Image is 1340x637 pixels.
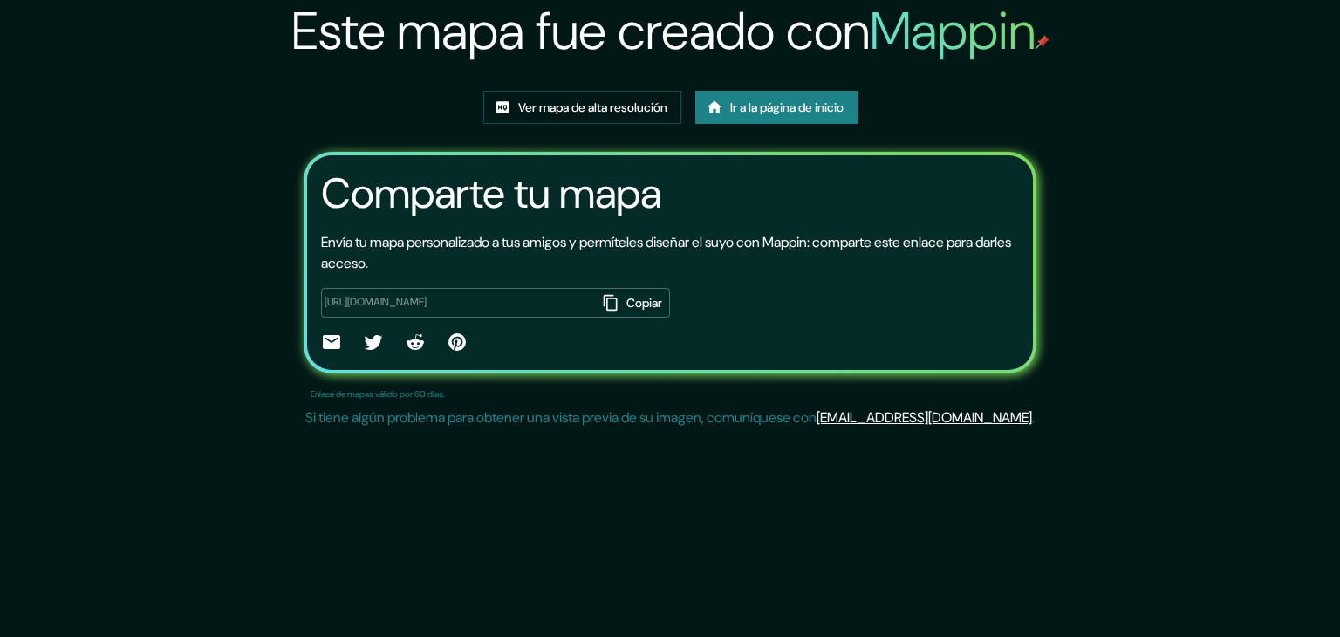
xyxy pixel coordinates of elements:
img: pin de mapeo [1036,35,1049,49]
font: Copiar [626,295,662,311]
font: . [1032,408,1035,427]
a: Ir a la página de inicio [695,91,858,124]
font: Ir a la página de inicio [730,99,844,115]
iframe: Help widget launcher [1185,569,1321,618]
font: Si tiene algún problema para obtener una vista previa de su imagen, comuníquese con [305,408,817,427]
font: Enlace de mapas válido por 60 días. [311,388,445,400]
font: Ver mapa de alta resolución [518,99,667,115]
button: Copiar [598,288,670,318]
font: Comparte tu mapa [321,166,661,221]
a: Ver mapa de alta resolución [483,91,681,124]
font: Envía tu mapa personalizado a tus amigos y permíteles diseñar el suyo con Mappin: comparte este e... [321,233,1011,272]
a: [EMAIL_ADDRESS][DOMAIN_NAME] [817,408,1032,427]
